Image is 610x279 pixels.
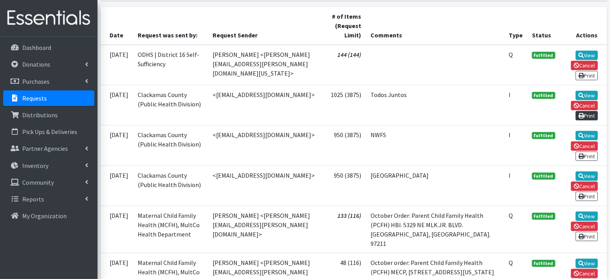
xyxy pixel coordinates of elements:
[3,158,94,173] a: Inventory
[133,45,208,85] td: ODHS | District 16 Self-Sufficiency
[560,7,607,45] th: Actions
[3,40,94,55] a: Dashboard
[133,7,208,45] th: Request was sent by:
[576,171,598,181] a: View
[208,7,319,45] th: Request Sender
[22,195,44,203] p: Reports
[576,152,598,161] a: Print
[3,90,94,106] a: Requests
[101,206,133,253] td: [DATE]
[532,260,555,267] span: Fulfilled
[208,206,319,253] td: [PERSON_NAME] <[PERSON_NAME][EMAIL_ADDRESS][PERSON_NAME][DOMAIN_NAME]>
[22,94,47,102] p: Requests
[532,173,555,180] span: Fulfilled
[133,85,208,125] td: Clackamas County (Public Health Division)
[571,182,598,191] a: Cancel
[3,141,94,156] a: Partner Agencies
[320,125,366,166] td: 950 (3875)
[320,45,366,85] td: 144 (144)
[3,175,94,190] a: Community
[22,60,50,68] p: Donations
[22,111,58,119] p: Distributions
[571,101,598,110] a: Cancel
[3,107,94,123] a: Distributions
[366,7,504,45] th: Comments
[576,131,598,140] a: View
[576,71,598,80] a: Print
[576,91,598,100] a: View
[101,85,133,125] td: [DATE]
[320,7,366,45] th: # of Items (Request Limit)
[208,85,319,125] td: <[EMAIL_ADDRESS][DOMAIN_NAME]>
[571,269,598,278] a: Cancel
[3,124,94,139] a: Pick Ups & Deliveries
[576,51,598,60] a: View
[532,132,555,139] span: Fulfilled
[22,44,51,51] p: Dashboard
[509,91,511,99] abbr: Individual
[320,166,366,206] td: 950 (3875)
[509,51,513,58] abbr: Quantity
[3,208,94,224] a: My Organization
[527,7,560,45] th: Status
[576,111,598,120] a: Print
[366,166,504,206] td: [GEOGRAPHIC_DATA]
[133,125,208,166] td: Clackamas County (Public Health Division)
[504,7,527,45] th: Type
[532,52,555,59] span: Fulfilled
[101,125,133,166] td: [DATE]
[320,206,366,253] td: 133 (116)
[22,78,50,85] p: Purchases
[208,125,319,166] td: <[EMAIL_ADDRESS][DOMAIN_NAME]>
[133,166,208,206] td: Clackamas County (Public Health Division)
[101,166,133,206] td: [DATE]
[366,125,504,166] td: NWFS
[320,85,366,125] td: 1025 (3875)
[509,131,511,139] abbr: Individual
[576,192,598,201] a: Print
[571,141,598,151] a: Cancel
[22,212,67,220] p: My Organization
[576,259,598,268] a: View
[3,5,94,31] img: HumanEssentials
[571,222,598,231] a: Cancel
[576,232,598,241] a: Print
[22,178,54,186] p: Community
[366,85,504,125] td: Todos Juntos
[3,74,94,89] a: Purchases
[532,213,555,220] span: Fulfilled
[101,7,133,45] th: Date
[3,191,94,207] a: Reports
[3,57,94,72] a: Donations
[509,171,511,179] abbr: Individual
[22,145,68,152] p: Partner Agencies
[22,128,77,136] p: Pick Ups & Deliveries
[532,92,555,99] span: Fulfilled
[208,166,319,206] td: <[EMAIL_ADDRESS][DOMAIN_NAME]>
[509,212,513,219] abbr: Quantity
[571,61,598,70] a: Cancel
[366,206,504,253] td: October Order: Parent Child Family Health (PCFH) HBI. 5329 NE MLK.JR. BLVD. [GEOGRAPHIC_DATA], [G...
[208,45,319,85] td: [PERSON_NAME] <[PERSON_NAME][EMAIL_ADDRESS][PERSON_NAME][DOMAIN_NAME][US_STATE]>
[133,206,208,253] td: Maternal Child Family Health (MCFH), MultCo Health Department
[101,45,133,85] td: [DATE]
[576,212,598,221] a: View
[509,259,513,267] abbr: Quantity
[22,162,48,170] p: Inventory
